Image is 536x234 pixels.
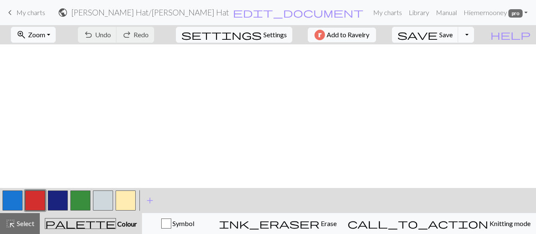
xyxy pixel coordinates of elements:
[176,27,292,43] button: SettingsSettings
[5,5,45,20] a: My charts
[439,31,453,39] span: Save
[181,30,262,40] i: Settings
[16,29,26,41] span: zoom_in
[116,220,137,228] span: Colour
[320,219,337,227] span: Erase
[142,213,214,234] button: Symbol
[145,195,155,206] span: add
[5,7,15,18] span: keyboard_arrow_left
[460,4,531,21] a: Hiemernooney pro
[405,4,433,21] a: Library
[45,218,116,229] span: palette
[233,7,363,18] span: edit_document
[5,218,15,229] span: highlight_alt
[397,29,438,41] span: save
[488,219,531,227] span: Knitting mode
[433,4,460,21] a: Manual
[28,31,45,39] span: Zoom
[508,9,523,18] span: pro
[263,30,287,40] span: Settings
[219,218,320,229] span: ink_eraser
[16,8,45,16] span: My charts
[327,30,369,40] span: Add to Ravelry
[11,27,56,43] button: Zoom
[181,29,262,41] span: settings
[348,218,488,229] span: call_to_action
[342,213,536,234] button: Knitting mode
[308,28,376,42] button: Add to Ravelry
[370,4,405,21] a: My charts
[314,30,325,40] img: Ravelry
[490,29,531,41] span: help
[214,213,342,234] button: Erase
[71,8,229,17] h2: [PERSON_NAME] Hat / [PERSON_NAME] Hat
[392,27,459,43] button: Save
[15,219,34,227] span: Select
[58,7,68,18] span: public
[40,213,142,234] button: Colour
[171,219,194,227] span: Symbol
